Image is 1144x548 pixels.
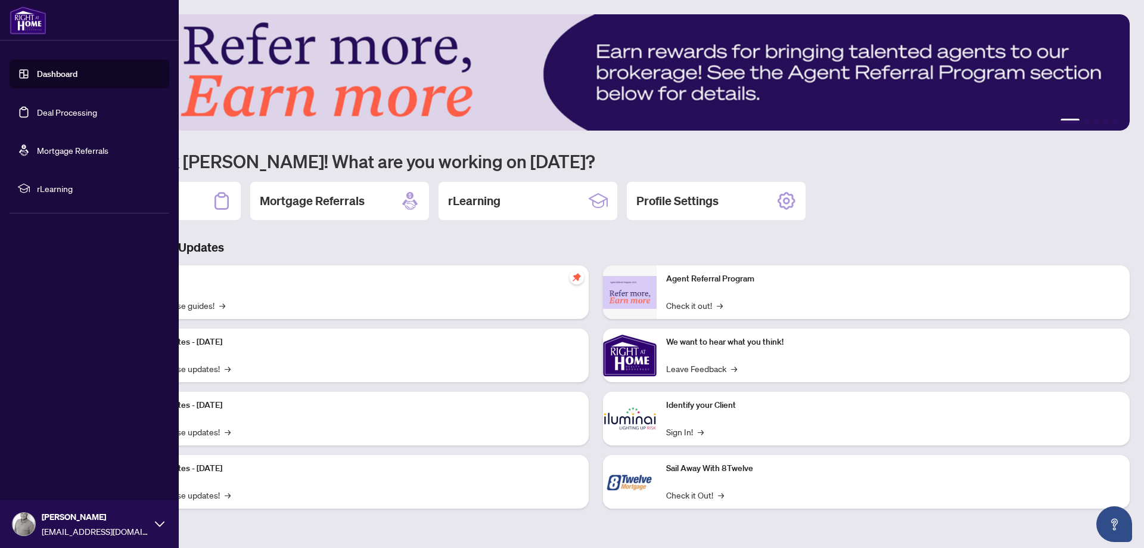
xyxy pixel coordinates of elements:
a: Leave Feedback→ [666,362,737,375]
p: Platform Updates - [DATE] [125,462,579,475]
a: Mortgage Referrals [37,145,108,156]
img: Agent Referral Program [603,276,657,309]
span: → [718,488,724,501]
h2: Mortgage Referrals [260,193,365,209]
p: Self-Help [125,273,579,286]
h2: rLearning [448,193,500,209]
p: Platform Updates - [DATE] [125,399,579,412]
span: → [225,362,231,375]
img: Profile Icon [13,513,35,535]
a: Sign In!→ [666,425,704,438]
span: → [731,362,737,375]
button: 1 [1061,119,1080,123]
span: → [225,488,231,501]
span: pushpin [570,270,584,284]
span: → [698,425,704,438]
a: Deal Processing [37,107,97,117]
p: Sail Away With 8Twelve [666,462,1120,475]
a: Check it out!→ [666,299,723,312]
img: Sail Away With 8Twelve [603,455,657,509]
img: Identify your Client [603,392,657,445]
span: → [225,425,231,438]
span: [PERSON_NAME] [42,510,149,524]
span: → [717,299,723,312]
button: Open asap [1096,506,1132,542]
span: rLearning [37,182,161,195]
button: 5 [1113,119,1118,123]
a: Dashboard [37,69,77,79]
span: [EMAIL_ADDRESS][DOMAIN_NAME] [42,525,149,538]
img: Slide 0 [62,14,1130,131]
img: We want to hear what you think! [603,329,657,382]
h1: Welcome back [PERSON_NAME]! What are you working on [DATE]? [62,150,1130,172]
span: → [219,299,225,312]
p: We want to hear what you think! [666,336,1120,349]
p: Identify your Client [666,399,1120,412]
h2: Profile Settings [636,193,719,209]
a: Check it Out!→ [666,488,724,501]
button: 4 [1103,119,1108,123]
p: Agent Referral Program [666,273,1120,286]
button: 2 [1084,119,1089,123]
img: logo [10,6,46,35]
button: 3 [1094,119,1099,123]
p: Platform Updates - [DATE] [125,336,579,349]
h3: Brokerage & Industry Updates [62,239,1130,256]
